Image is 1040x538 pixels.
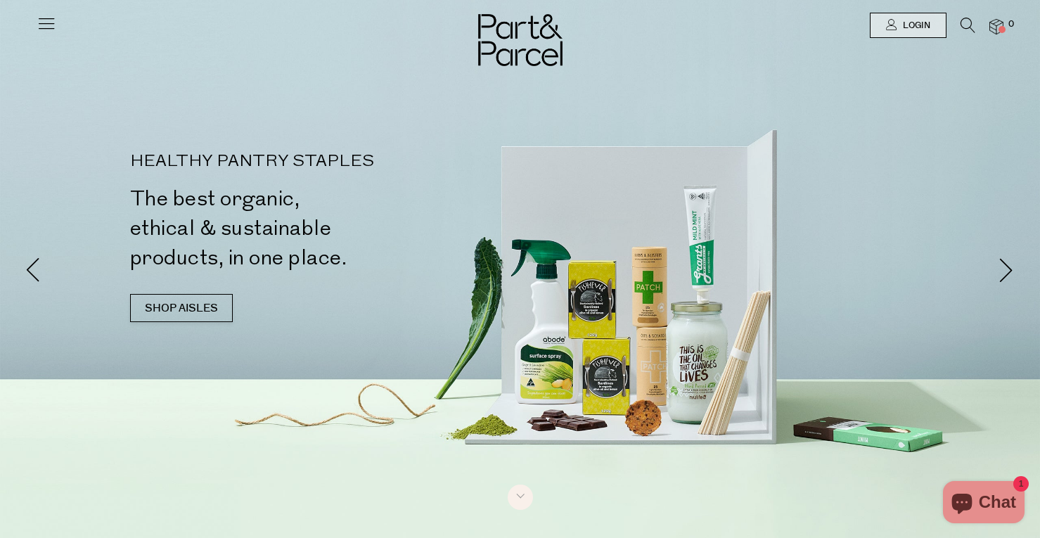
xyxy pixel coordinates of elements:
[899,20,930,32] span: Login
[130,294,233,322] a: SHOP AISLES
[989,19,1003,34] a: 0
[939,481,1029,527] inbox-online-store-chat: Shopify online store chat
[130,184,526,273] h2: The best organic, ethical & sustainable products, in one place.
[478,14,563,66] img: Part&Parcel
[870,13,946,38] a: Login
[130,153,526,170] p: HEALTHY PANTRY STAPLES
[1005,18,1017,31] span: 0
